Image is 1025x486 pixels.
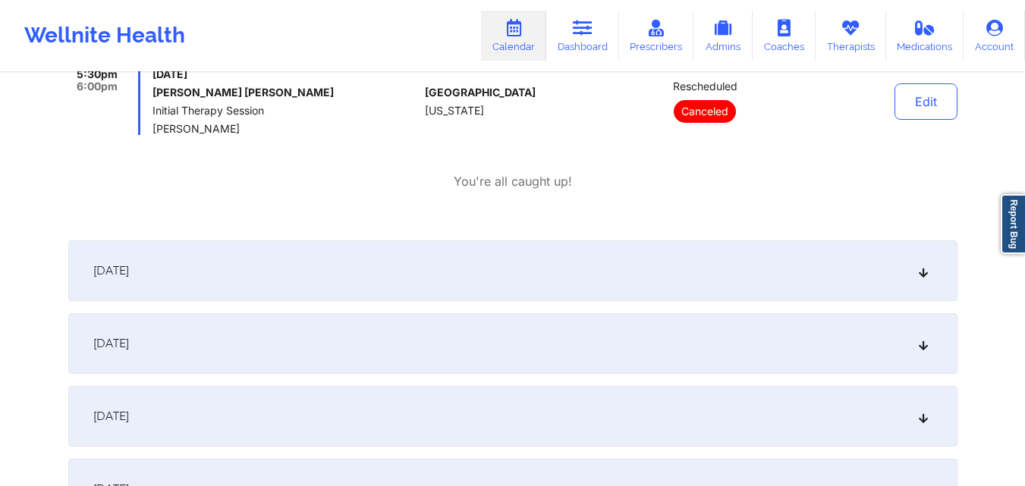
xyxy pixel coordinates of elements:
a: Prescribers [619,11,694,61]
a: Calendar [481,11,546,61]
span: 5:30pm [77,68,118,80]
span: [DATE] [152,68,419,80]
a: Account [964,11,1025,61]
a: Report Bug [1001,194,1025,254]
span: 6:00pm [77,80,118,92]
span: [GEOGRAPHIC_DATA] [425,86,536,99]
button: Edit [895,83,957,120]
p: You're all caught up! [454,173,572,190]
a: Medications [886,11,964,61]
span: [PERSON_NAME] [152,123,419,135]
span: [US_STATE] [425,105,484,117]
a: Dashboard [546,11,619,61]
a: Therapists [816,11,886,61]
span: [DATE] [93,336,129,351]
span: [DATE] [93,263,129,278]
p: Canceled [674,100,736,123]
span: Rescheduled [673,80,737,92]
span: [DATE] [93,409,129,424]
h6: [PERSON_NAME] [PERSON_NAME] [152,86,419,99]
a: Admins [693,11,753,61]
a: Coaches [753,11,816,61]
span: Initial Therapy Session [152,105,419,117]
